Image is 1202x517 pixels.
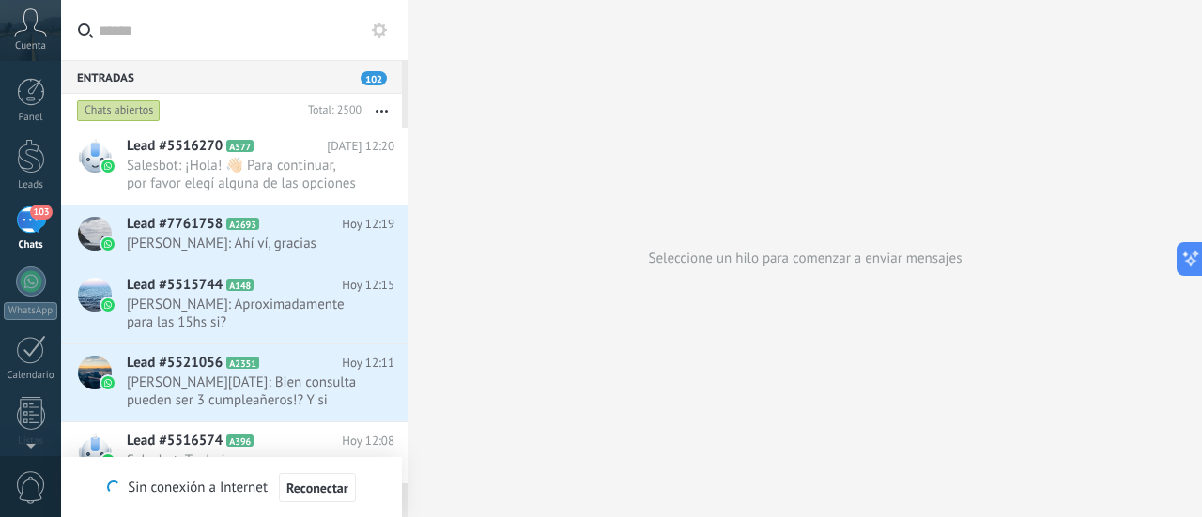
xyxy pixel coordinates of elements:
button: Más [362,94,402,128]
a: Lead #5521056 A2351 Hoy 12:11 [PERSON_NAME][DATE]: Bien consulta pueden ser 3 cumpleañeros!? Y si... [61,344,408,421]
a: Lead #5516270 A577 [DATE] 12:20 Salesbot: ¡Hola! 👋🏻 Para continuar, por favor elegí alguna de las... [61,128,408,205]
span: Lead #5521056 [127,354,223,373]
span: [PERSON_NAME]: Ahí ví, gracias [127,235,359,252]
div: Entradas [61,60,402,94]
div: Panel [4,112,58,124]
span: A577 [226,140,254,152]
span: 102 [361,71,387,85]
img: waba.svg [101,454,115,467]
div: Total: 2500 [300,101,362,120]
a: Lead #5516574 A396 Hoy 12:08 Salesbot: Te derivo con un representante de atención al cliente para... [61,422,408,499]
span: Lead #5516270 [127,137,223,156]
img: waba.svg [101,376,115,389]
img: waba.svg [101,160,115,173]
span: A148 [226,279,254,291]
span: Hoy 12:08 [342,432,394,450]
div: Leads [4,179,58,191]
div: Chats [4,239,58,251]
span: Reconectar [286,481,348,494]
div: Calendario [4,370,58,382]
span: A2693 [226,218,259,230]
button: Reconectar [279,473,356,503]
span: [PERSON_NAME][DATE]: Bien consulta pueden ser 3 cumpleañeros!? Y si tenes disponibilidad el [DATE... [127,373,359,409]
div: WhatsApp [4,302,57,320]
span: A396 [226,434,254,447]
a: Lead #7761758 A2693 Hoy 12:19 [PERSON_NAME]: Ahí ví, gracias [61,205,408,266]
span: Lead #7761758 [127,215,223,234]
span: [DATE] 12:20 [327,137,394,156]
span: 103 [30,205,52,220]
span: Hoy 12:15 [342,276,394,295]
span: Lead #5515744 [127,276,223,295]
span: Lead #5516574 [127,432,223,450]
span: Hoy 12:11 [342,354,394,373]
span: Salesbot: Te derivo con un representante de atención al cliente para que te indique la disponibil... [127,451,359,487]
span: Cuenta [15,40,46,53]
div: Sin conexión a Internet [107,472,355,503]
span: Salesbot: ¡Hola! 👋🏻 Para continuar, por favor elegí alguna de las opciones ⬇️ [127,157,359,192]
span: [PERSON_NAME]: Aproximadamente para las 15hs si? [127,296,359,331]
a: Lead #5515744 A148 Hoy 12:15 [PERSON_NAME]: Aproximadamente para las 15hs si? [61,266,408,343]
span: Hoy 12:19 [342,215,394,234]
span: A2351 [226,357,259,369]
img: waba.svg [101,237,115,251]
div: Chats abiertos [77,99,161,122]
img: waba.svg [101,298,115,312]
